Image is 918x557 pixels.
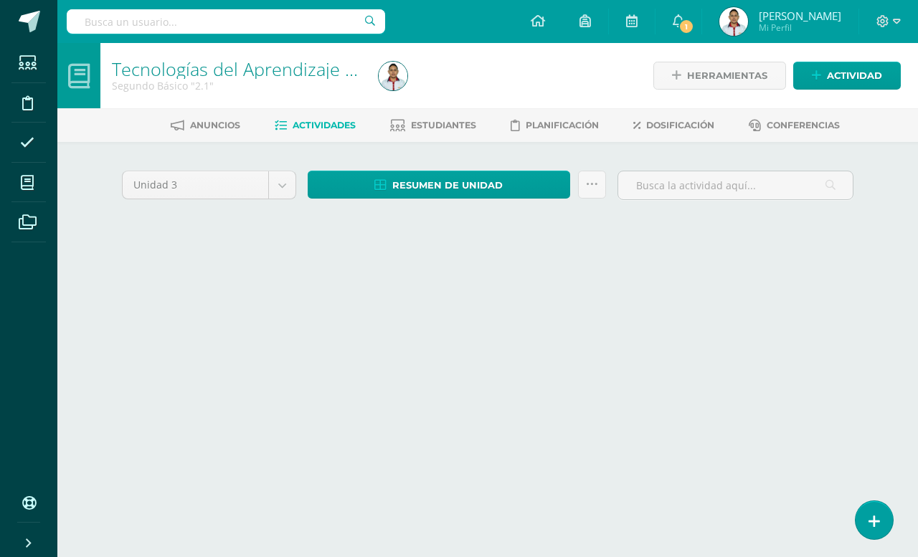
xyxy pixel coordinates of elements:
[759,9,841,23] span: [PERSON_NAME]
[653,62,786,90] a: Herramientas
[646,120,714,130] span: Dosificación
[749,114,840,137] a: Conferencias
[293,120,356,130] span: Actividades
[112,57,493,81] a: Tecnologías del Aprendizaje y la Comunicación
[171,114,240,137] a: Anuncios
[759,22,841,34] span: Mi Perfil
[411,120,476,130] span: Estudiantes
[618,171,853,199] input: Busca la actividad aquí...
[133,171,257,199] span: Unidad 3
[511,114,599,137] a: Planificación
[190,120,240,130] span: Anuncios
[793,62,901,90] a: Actividad
[678,19,694,34] span: 1
[275,114,356,137] a: Actividades
[392,172,503,199] span: Resumen de unidad
[633,114,714,137] a: Dosificación
[123,171,295,199] a: Unidad 3
[827,62,882,89] span: Actividad
[719,7,748,36] img: c3efe4673e7e2750353020653e82772e.png
[112,79,361,92] div: Segundo Básico '2.1'
[526,120,599,130] span: Planificación
[390,114,476,137] a: Estudiantes
[379,62,407,90] img: c3efe4673e7e2750353020653e82772e.png
[112,59,361,79] h1: Tecnologías del Aprendizaje y la Comunicación
[67,9,385,34] input: Busca un usuario...
[687,62,767,89] span: Herramientas
[767,120,840,130] span: Conferencias
[308,171,570,199] a: Resumen de unidad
